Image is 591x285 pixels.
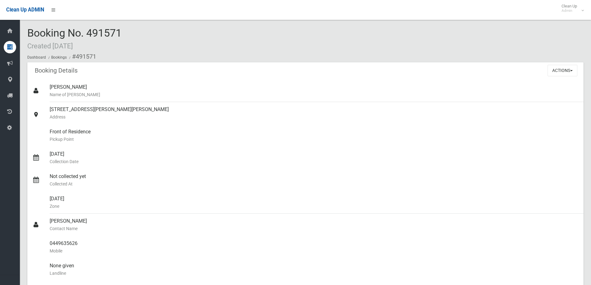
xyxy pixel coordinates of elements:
[50,258,579,281] div: None given
[50,169,579,191] div: Not collected yet
[50,124,579,147] div: Front of Residence
[50,91,579,98] small: Name of [PERSON_NAME]
[50,269,579,277] small: Landline
[50,102,579,124] div: [STREET_ADDRESS][PERSON_NAME][PERSON_NAME]
[27,55,46,60] a: Dashboard
[50,236,579,258] div: 0449635626
[562,8,577,13] small: Admin
[50,203,579,210] small: Zone
[50,136,579,143] small: Pickup Point
[27,65,85,77] header: Booking Details
[548,65,577,76] button: Actions
[68,51,96,62] li: #491571
[50,113,579,121] small: Address
[50,191,579,214] div: [DATE]
[50,147,579,169] div: [DATE]
[50,80,579,102] div: [PERSON_NAME]
[50,214,579,236] div: [PERSON_NAME]
[27,27,122,51] span: Booking No. 491571
[558,4,583,13] span: Clean Up
[50,247,579,255] small: Mobile
[51,55,67,60] a: Bookings
[6,7,44,13] span: Clean Up ADMIN
[50,225,579,232] small: Contact Name
[50,158,579,165] small: Collection Date
[50,180,579,188] small: Collected At
[27,42,73,50] small: Created [DATE]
